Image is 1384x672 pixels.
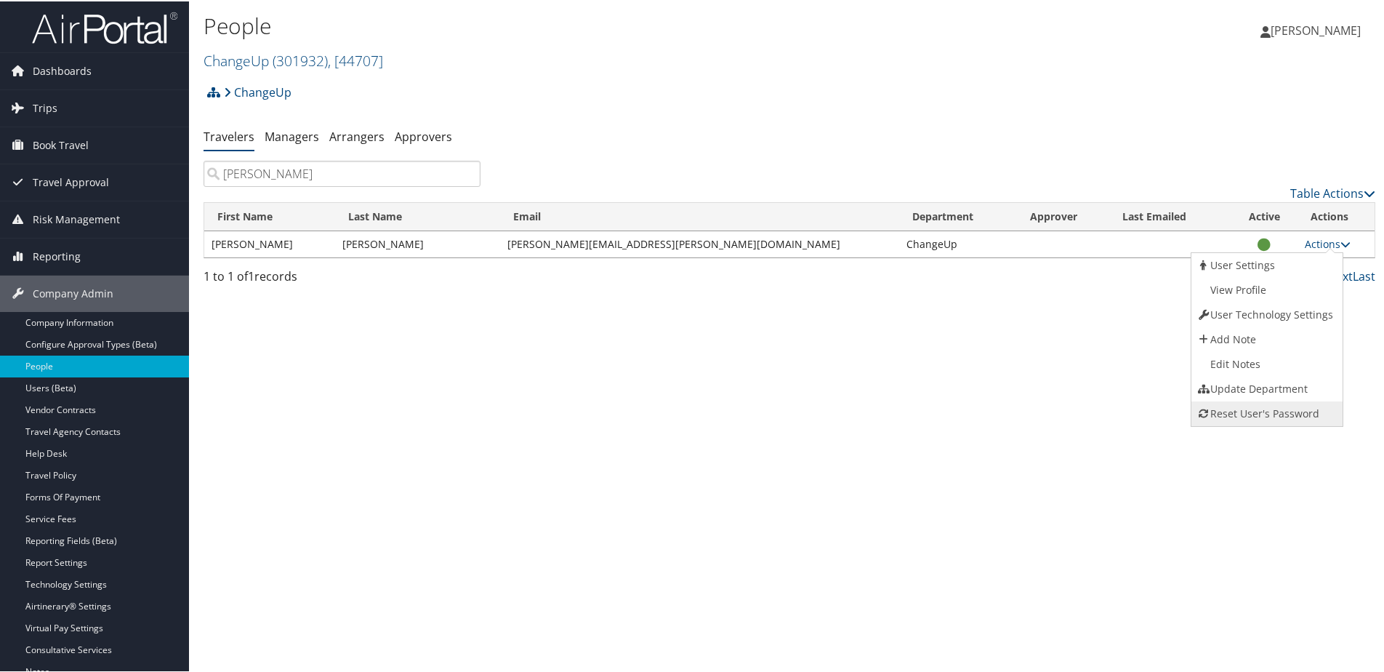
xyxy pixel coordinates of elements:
[204,266,480,291] div: 1 to 1 of records
[32,9,177,44] img: airportal-logo.png
[899,230,1017,256] td: ChangeUp
[500,201,899,230] th: Email: activate to sort column ascending
[204,9,985,40] h1: People
[329,127,385,143] a: Arrangers
[248,267,254,283] span: 1
[1260,7,1375,51] a: [PERSON_NAME]
[1191,375,1339,400] a: Update Department For This Traveler
[1297,201,1375,230] th: Actions
[204,49,383,69] a: ChangeUp
[335,230,500,256] td: [PERSON_NAME]
[224,76,291,105] a: ChangeUp
[328,49,383,69] span: , [ 44707 ]
[204,159,480,185] input: Search
[1191,276,1339,301] a: AirPortal Profile
[1109,201,1231,230] th: Last Emailed: activate to sort column ascending
[1305,236,1351,249] a: Actions
[335,201,500,230] th: Last Name: activate to sort column descending
[273,49,328,69] span: ( 301932 )
[899,201,1017,230] th: Department: activate to sort column ascending
[33,89,57,125] span: Trips
[33,163,109,199] span: Travel Approval
[500,230,899,256] td: [PERSON_NAME][EMAIL_ADDRESS][PERSON_NAME][DOMAIN_NAME]
[265,127,319,143] a: Managers
[1017,201,1109,230] th: Approver
[204,230,335,256] td: [PERSON_NAME]
[1191,301,1339,326] a: User Technology Settings
[395,127,452,143] a: Approvers
[204,127,254,143] a: Travelers
[1290,184,1375,200] a: Table Actions
[33,200,120,236] span: Risk Management
[1191,326,1339,351] a: Add Note
[1191,252,1339,276] a: View User's Settings
[33,52,92,88] span: Dashboards
[1191,400,1339,425] a: Reset User's Password
[33,237,81,273] span: Reporting
[33,274,113,311] span: Company Admin
[1271,21,1361,37] span: [PERSON_NAME]
[33,126,89,162] span: Book Travel
[1353,267,1375,283] a: Last
[1191,351,1339,375] a: Edit Notes
[204,201,335,230] th: First Name: activate to sort column ascending
[1231,201,1298,230] th: Active: activate to sort column ascending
